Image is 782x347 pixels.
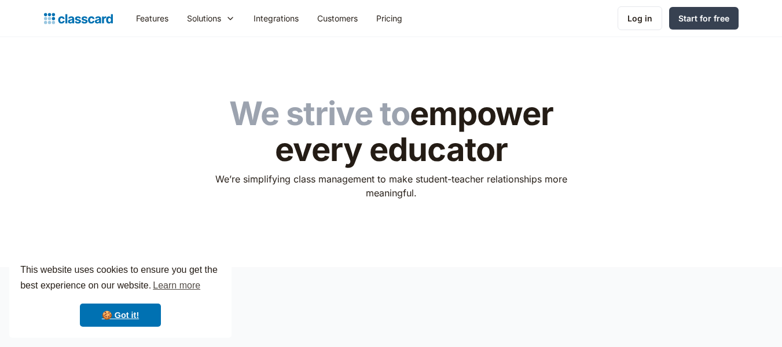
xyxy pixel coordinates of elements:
[367,5,412,31] a: Pricing
[618,6,662,30] a: Log in
[187,12,221,24] div: Solutions
[20,263,221,294] span: This website uses cookies to ensure you get the best experience on our website.
[308,5,367,31] a: Customers
[178,5,244,31] div: Solutions
[127,5,178,31] a: Features
[151,277,202,294] a: learn more about cookies
[669,7,739,30] a: Start for free
[229,94,410,133] span: We strive to
[678,12,729,24] div: Start for free
[44,10,113,27] a: home
[207,96,575,167] h1: empower every educator
[244,5,308,31] a: Integrations
[80,304,161,327] a: dismiss cookie message
[207,172,575,200] p: We’re simplifying class management to make student-teacher relationships more meaningful.
[9,252,232,338] div: cookieconsent
[627,12,652,24] div: Log in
